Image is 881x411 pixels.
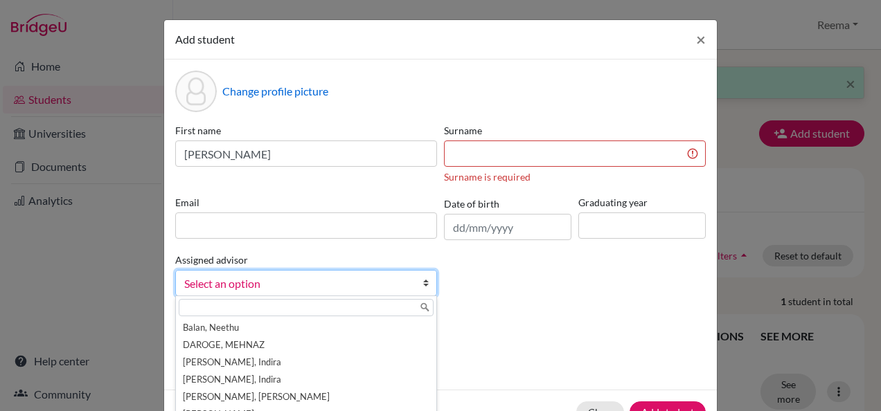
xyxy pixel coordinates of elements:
li: [PERSON_NAME], Indira [179,354,434,371]
button: Close [685,20,717,59]
div: Surname is required [444,170,706,184]
li: [PERSON_NAME], Indira [179,371,434,388]
p: Parents [175,318,706,335]
label: First name [175,123,437,138]
input: dd/mm/yyyy [444,214,571,240]
label: Graduating year [578,195,706,210]
span: Select an option [184,275,410,293]
label: Email [175,195,437,210]
li: [PERSON_NAME], [PERSON_NAME] [179,388,434,405]
span: × [696,29,706,49]
label: Date of birth [444,197,499,211]
li: Balan, Neethu [179,319,434,336]
label: Assigned advisor [175,253,248,267]
li: DAROGE, MEHNAZ [179,336,434,354]
label: Surname [444,123,706,138]
span: Add student [175,33,235,46]
div: Profile picture [175,71,217,112]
